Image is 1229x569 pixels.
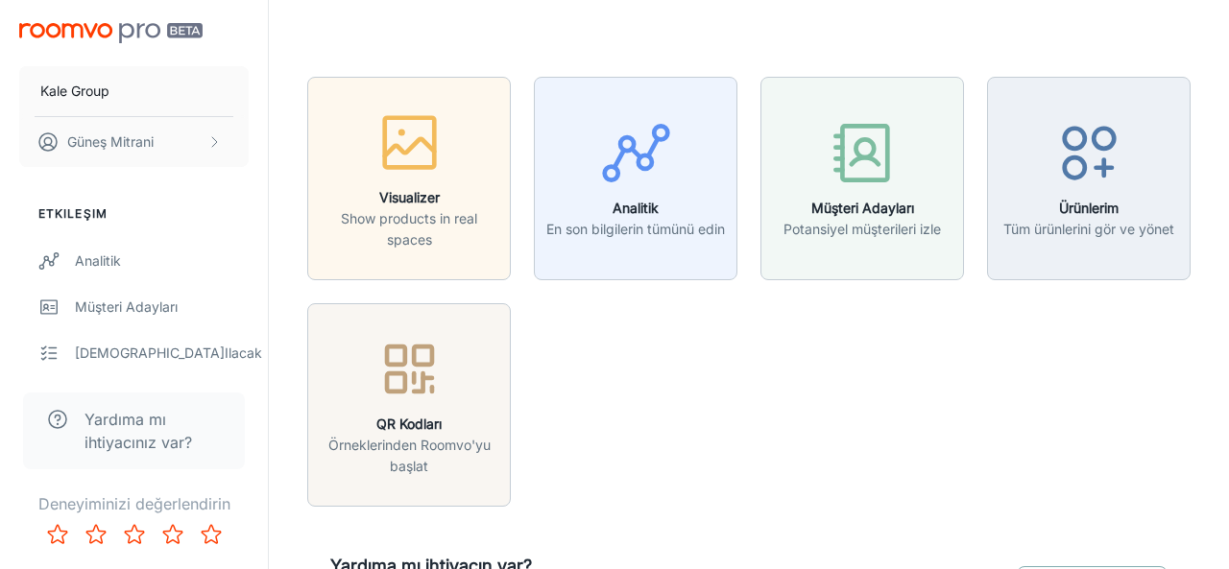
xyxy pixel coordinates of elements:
[38,515,77,554] button: Rate 1 star
[84,408,222,454] span: Yardıma mı ihtiyacınız var?
[760,77,964,280] button: Müşteri AdaylarıPotansiyel müşterileri izle
[320,414,498,435] h6: QR Kodları
[75,296,249,318] div: Müşteri Adayları
[534,167,737,186] a: AnalitikEn son bilgilerin tümünü edin
[760,167,964,186] a: Müşteri AdaylarıPotansiyel müşterileri izle
[19,66,249,116] button: Kale Group
[307,303,511,507] button: QR KodlarıÖrneklerinden Roomvo'yu başlat
[307,77,511,280] button: VisualizerShow products in real spaces
[77,515,115,554] button: Rate 2 star
[307,393,511,413] a: QR KodlarıÖrneklerinden Roomvo'yu başlat
[19,23,203,43] img: Roomvo PRO Beta
[192,515,230,554] button: Rate 5 star
[320,187,498,208] h6: Visualizer
[987,77,1191,280] button: ÜrünlerimTüm ürünlerini gör ve yönet
[1003,198,1174,219] h6: Ürünlerim
[115,515,154,554] button: Rate 3 star
[154,515,192,554] button: Rate 4 star
[67,131,154,153] p: Güneş Mitrani
[783,219,941,240] p: Potansiyel müşterileri izle
[75,343,249,364] div: [DEMOGRAPHIC_DATA]ılacak
[783,198,941,219] h6: Müşteri Adayları
[546,219,725,240] p: En son bilgilerin tümünü edin
[320,208,498,250] p: Show products in real spaces
[40,81,109,102] p: Kale Group
[987,167,1191,186] a: ÜrünlerimTüm ürünlerini gör ve yönet
[1003,219,1174,240] p: Tüm ürünlerini gör ve yönet
[320,435,498,477] p: Örneklerinden Roomvo'yu başlat
[15,492,253,515] p: Deneyiminizi değerlendirin
[546,198,725,219] h6: Analitik
[19,117,249,167] button: Güneş Mitrani
[534,77,737,280] button: AnalitikEn son bilgilerin tümünü edin
[75,250,249,272] div: Analitik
